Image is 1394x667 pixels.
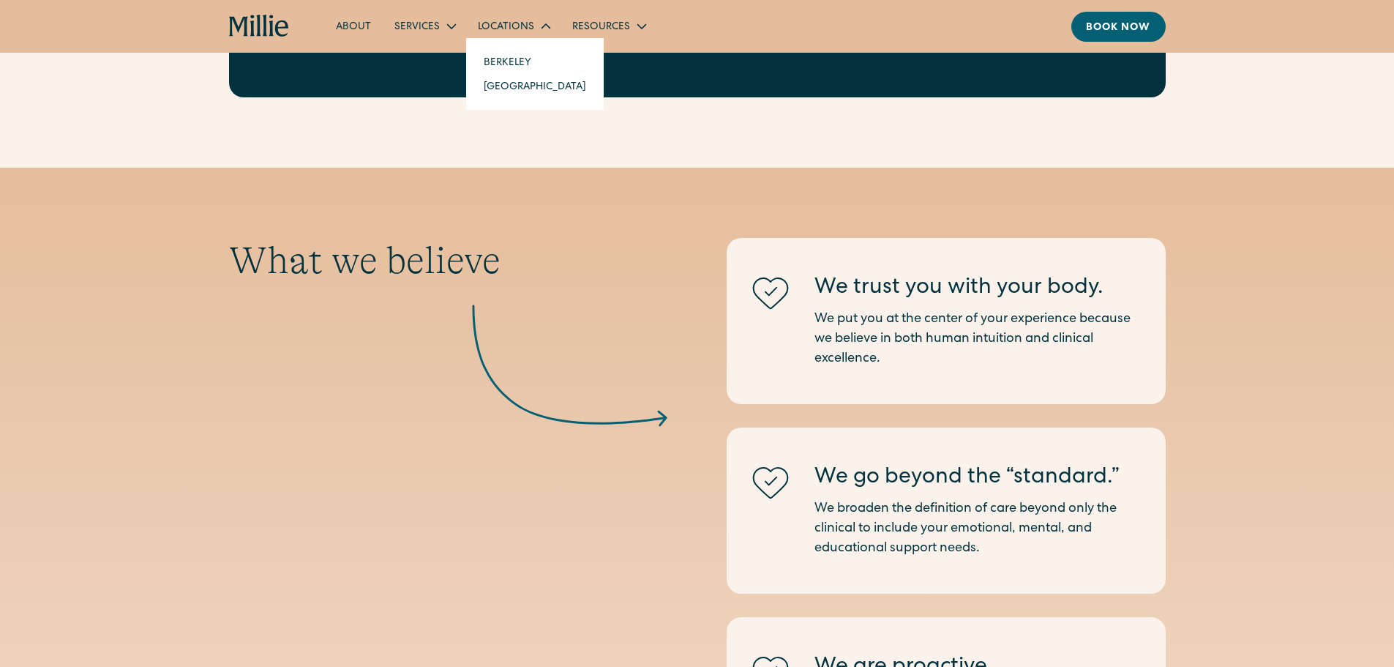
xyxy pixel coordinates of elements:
p: We broaden the definition of care beyond only the clinical to include your emotional, mental, and... [814,499,1142,559]
a: About [324,14,383,38]
div: We trust you with your body. [814,273,1142,304]
nav: Locations [466,38,604,110]
div: Resources [561,14,656,38]
div: Resources [572,20,630,35]
a: home [229,15,290,38]
p: We put you at the center of your experience because we believe in both human intuition and clinic... [814,310,1142,369]
div: We go beyond the “standard.” [814,463,1142,493]
div: Services [383,14,466,38]
a: Berkeley [472,50,598,74]
div: Locations [466,14,561,38]
a: [GEOGRAPHIC_DATA] [472,74,598,98]
a: Book now [1071,12,1166,42]
div: What we believe [229,238,668,283]
div: Locations [478,20,534,35]
div: Services [394,20,440,35]
div: Book now [1086,21,1151,36]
